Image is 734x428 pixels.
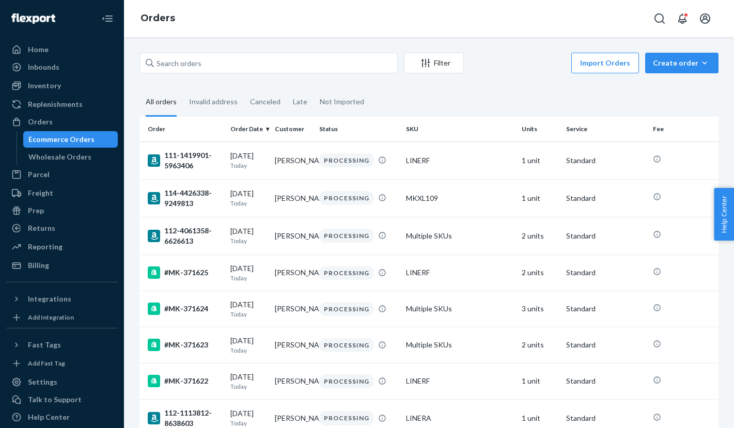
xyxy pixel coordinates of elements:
div: #MK-371622 [148,375,222,387]
div: PROCESSING [319,153,374,167]
div: Home [28,44,49,55]
a: Add Integration [6,311,118,324]
div: Create order [653,58,711,68]
a: Returns [6,220,118,236]
div: PROCESSING [319,374,374,388]
div: [DATE] [230,372,267,391]
div: Returns [28,223,55,233]
td: 3 units [518,291,562,327]
a: Parcel [6,166,118,183]
th: Fee [649,117,719,141]
div: Invalid address [189,88,238,115]
a: Freight [6,185,118,201]
ol: breadcrumbs [132,4,183,34]
div: PROCESSING [319,302,374,316]
div: Add Integration [28,313,74,322]
div: Reporting [28,242,63,252]
td: [PERSON_NAME] [271,255,315,291]
div: Parcel [28,169,50,180]
div: LINERF [406,267,513,278]
div: [DATE] [230,336,267,355]
div: Prep [28,205,44,216]
th: Units [518,117,562,141]
div: PROCESSING [319,191,374,205]
div: Customer [275,124,311,133]
div: All orders [146,88,177,117]
div: Inventory [28,81,61,91]
div: LINERF [406,376,513,386]
a: Help Center [6,409,118,425]
td: 1 unit [518,363,562,399]
div: Orders [28,117,53,127]
div: Integrations [28,294,71,304]
p: Standard [566,267,645,278]
div: Late [293,88,307,115]
img: Flexport logo [11,13,55,24]
div: Fast Tags [28,340,61,350]
td: [PERSON_NAME] [271,291,315,327]
div: #MK-371624 [148,303,222,315]
div: 112-4061358-6626613 [148,226,222,246]
div: Help Center [28,412,70,422]
th: Status [315,117,402,141]
button: Create order [645,53,719,73]
td: 2 units [518,327,562,363]
td: Multiple SKUs [402,327,518,363]
th: Service [562,117,649,141]
p: Standard [566,413,645,423]
td: [PERSON_NAME] [271,217,315,255]
th: Order [139,117,226,141]
div: Not Imported [320,88,364,115]
div: Talk to Support [28,394,82,405]
td: 1 unit [518,141,562,179]
button: Help Center [714,188,734,241]
p: Today [230,161,267,170]
td: 1 unit [518,179,562,217]
td: Multiple SKUs [402,217,518,255]
p: Today [230,346,267,355]
th: SKU [402,117,518,141]
div: LINERF [406,155,513,166]
button: Close Navigation [97,8,118,29]
p: Today [230,274,267,282]
td: 2 units [518,255,562,291]
div: Billing [28,260,49,271]
button: Import Orders [571,53,639,73]
div: Freight [28,188,53,198]
a: Replenishments [6,96,118,113]
td: [PERSON_NAME] [271,179,315,217]
a: Billing [6,257,118,274]
div: LINERA [406,413,513,423]
div: MKXL109 [406,193,513,203]
div: [DATE] [230,408,267,427]
button: Integrations [6,291,118,307]
p: Standard [566,304,645,314]
div: PROCESSING [319,229,374,243]
td: Multiple SKUs [402,291,518,327]
a: Reporting [6,239,118,255]
a: Add Fast Tag [6,357,118,370]
p: Standard [566,231,645,241]
a: Wholesale Orders [23,149,118,165]
input: Search orders [139,53,398,73]
a: Settings [6,374,118,390]
p: Today [230,236,267,245]
a: Orders [6,114,118,130]
a: Talk to Support [6,391,118,408]
a: Prep [6,202,118,219]
a: Inbounds [6,59,118,75]
div: Filter [404,58,463,68]
div: 114-4426338-9249813 [148,188,222,209]
button: Filter [404,53,464,73]
th: Order Date [226,117,271,141]
p: Standard [566,376,645,386]
div: [DATE] [230,263,267,282]
p: Standard [566,193,645,203]
div: [DATE] [230,226,267,245]
td: [PERSON_NAME] [271,141,315,179]
div: PROCESSING [319,411,374,425]
div: Inbounds [28,62,59,72]
a: Inventory [6,77,118,94]
a: Ecommerce Orders [23,131,118,148]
